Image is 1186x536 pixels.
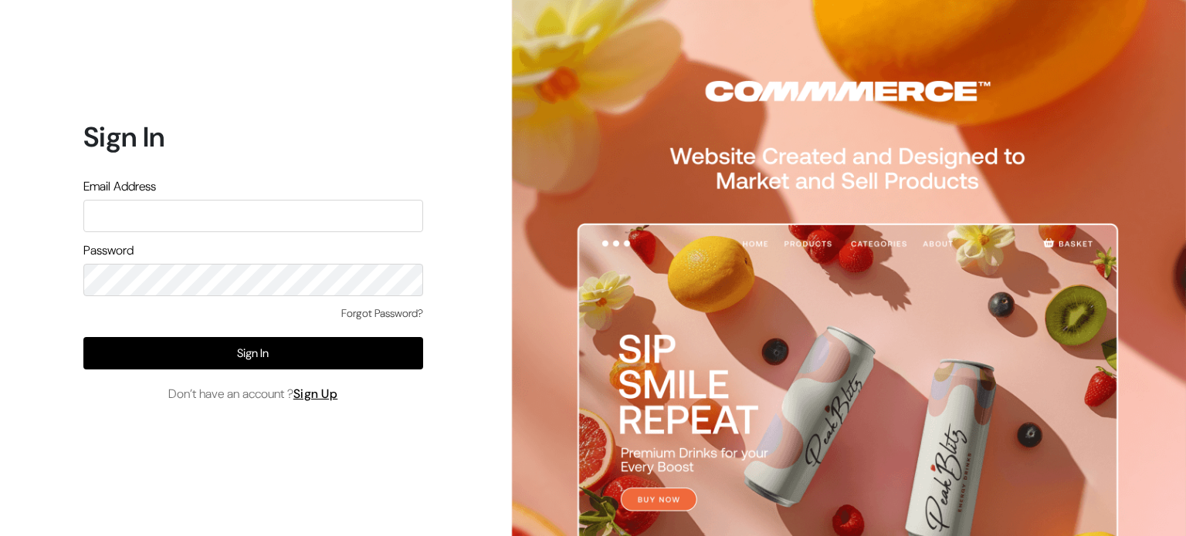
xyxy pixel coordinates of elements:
[293,386,338,402] a: Sign Up
[83,241,134,260] label: Password
[341,305,423,322] a: Forgot Password?
[83,177,156,196] label: Email Address
[83,120,423,153] h1: Sign In
[168,385,338,403] span: Don’t have an account ?
[83,337,423,369] button: Sign In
